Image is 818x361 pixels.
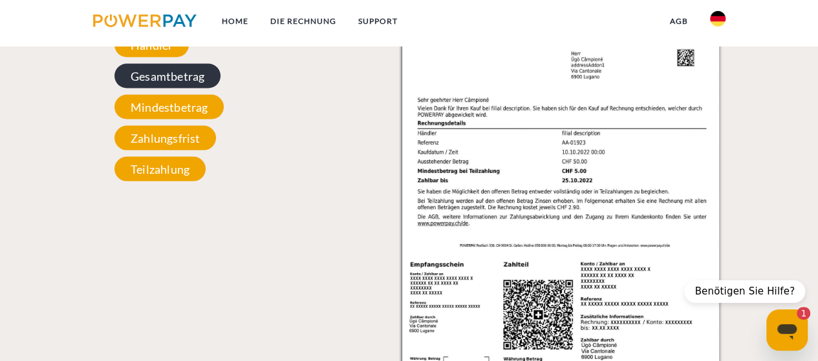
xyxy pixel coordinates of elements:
span: Zahlungsfrist [114,126,216,150]
img: logo-powerpay.svg [93,14,197,27]
img: de [710,11,726,26]
span: Mindestbetrag [114,95,224,119]
a: Home [210,10,259,33]
iframe: Schaltfläche zum Öffnen des Messaging-Fensters, 1 ungelesene Nachricht [766,309,808,351]
a: agb [659,10,699,33]
a: SUPPORT [347,10,408,33]
div: Benötigen Sie Hilfe? [684,280,805,303]
a: DIE RECHNUNG [259,10,347,33]
span: Teilzahlung [114,157,206,181]
iframe: Anzahl ungelesener Nachrichten [784,307,810,320]
span: Gesamtbetrag [114,64,221,88]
